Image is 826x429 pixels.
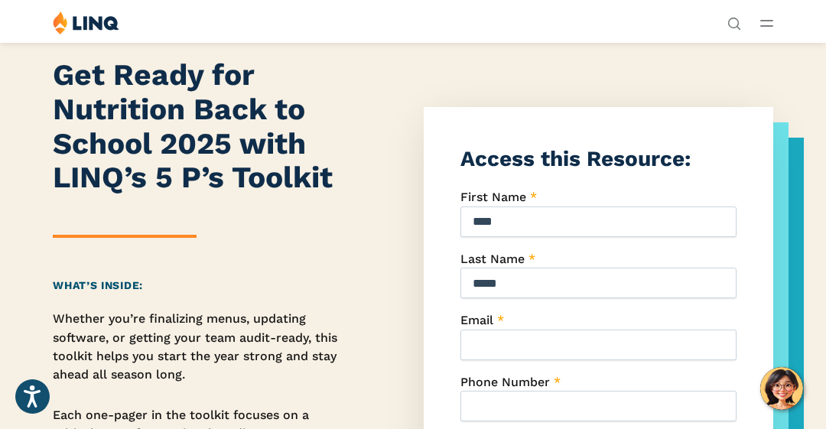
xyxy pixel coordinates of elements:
[460,375,550,389] span: Phone Number
[460,313,493,327] span: Email
[760,367,803,410] button: Hello, have a question? Let’s chat.
[460,144,737,174] h3: Access this Resource:
[727,11,741,29] nav: Utility Navigation
[53,11,119,34] img: LINQ | K‑12 Software
[727,15,741,29] button: Open Search Bar
[460,252,525,266] span: Last Name
[460,190,526,204] span: First Name
[53,57,333,194] strong: Get Ready for Nutrition Back to School 2025 with LINQ’s 5 P’s Toolkit
[53,278,340,294] h2: What’s Inside:
[760,15,773,31] button: Open Main Menu
[53,310,340,384] p: Whether you’re finalizing menus, updating software, or getting your team audit-ready, this toolki...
